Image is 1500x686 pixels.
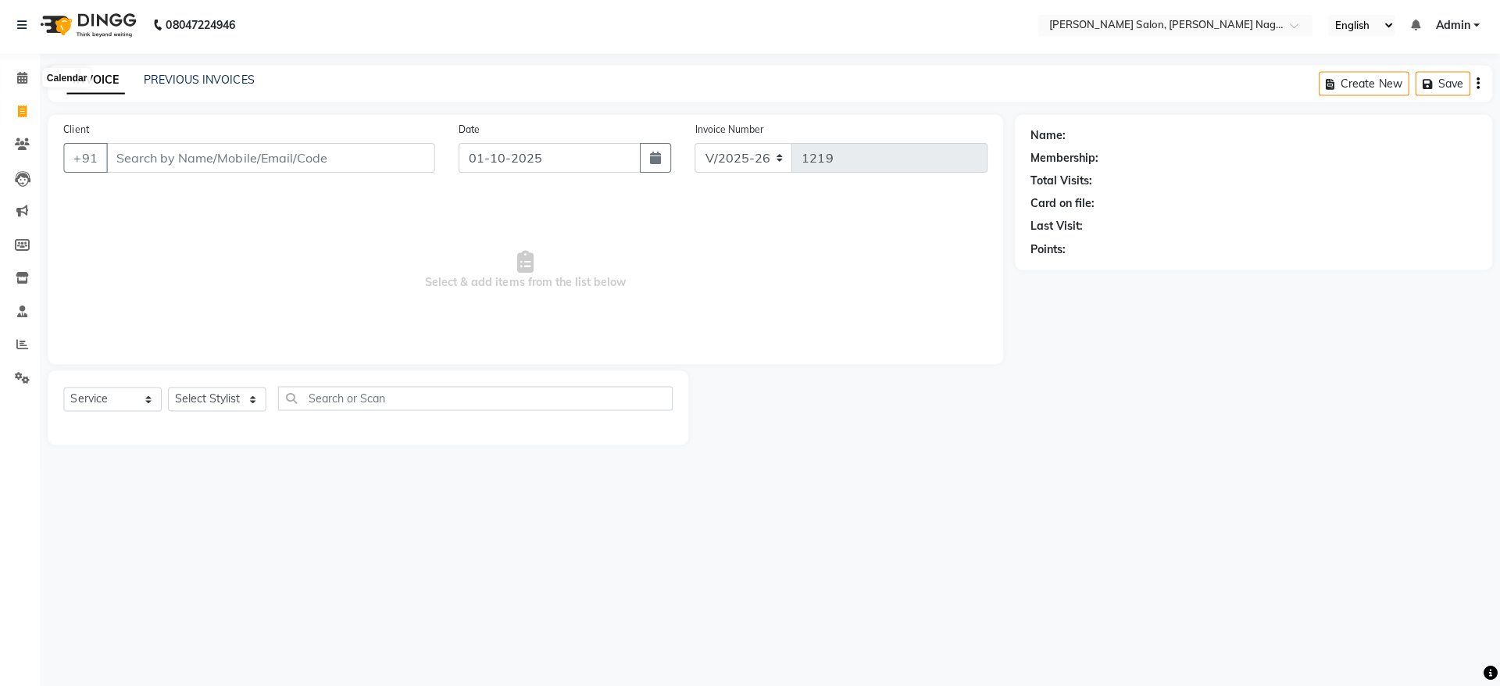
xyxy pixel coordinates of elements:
[463,125,484,139] label: Date
[49,71,97,90] div: Calendar
[150,75,260,89] a: PREVIOUS INVOICES
[1033,175,1095,191] div: Total Visits:
[1033,130,1068,146] div: Name:
[284,388,677,412] input: Search or Scan
[1416,74,1470,98] button: Save
[1033,243,1068,259] div: Points:
[70,194,990,350] span: Select & add items from the list below
[172,6,241,50] b: 08047224946
[112,145,440,175] input: Search by Name/Mobile/Email/Code
[1033,152,1101,169] div: Membership:
[1033,198,1097,214] div: Card on file:
[70,125,95,139] label: Client
[698,125,766,139] label: Invoice Number
[1320,74,1409,98] button: Create New
[1436,20,1470,37] span: Admin
[40,6,147,50] img: logo
[1033,220,1085,237] div: Last Visit:
[70,145,114,175] button: +91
